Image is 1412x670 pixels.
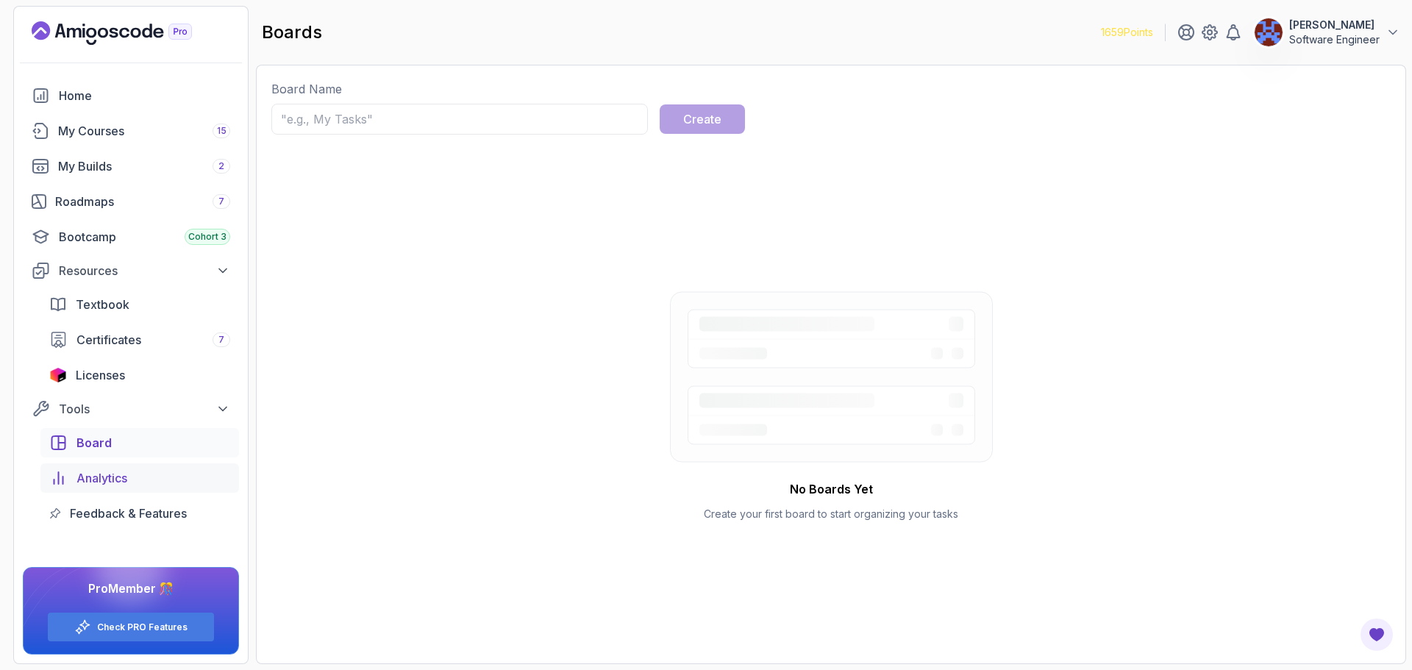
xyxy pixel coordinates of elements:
a: textbook [40,290,239,319]
h2: boards [262,21,322,44]
span: Board [76,434,112,452]
a: roadmaps [23,187,239,216]
div: Tools [59,400,230,418]
div: Create [683,110,721,128]
a: Check PRO Features [97,621,188,633]
span: 7 [218,334,224,346]
div: My Builds [58,157,230,175]
p: 1659 Points [1101,25,1153,40]
span: 15 [217,125,227,137]
input: "e.g., My Tasks" [271,104,648,135]
a: bootcamp [23,222,239,252]
span: Cohort 3 [188,231,227,243]
div: Roadmaps [55,193,230,210]
a: feedback [40,499,239,528]
a: licenses [40,360,239,390]
p: [PERSON_NAME] [1289,18,1380,32]
a: builds [23,152,239,181]
a: home [23,81,239,110]
p: Create your first board to start organizing your tasks [704,507,958,521]
p: Board Name [271,80,1391,98]
button: Create [660,104,745,134]
a: board [40,428,239,457]
button: Tools [23,396,239,422]
span: Textbook [76,296,129,313]
a: analytics [40,463,239,493]
div: My Courses [58,122,230,140]
p: Software Engineer [1289,32,1380,47]
a: courses [23,116,239,146]
span: 7 [218,196,224,207]
img: user profile image [1255,18,1283,46]
div: Resources [59,262,230,279]
span: Analytics [76,469,127,487]
div: Home [59,87,230,104]
button: Check PRO Features [47,612,215,642]
span: Certificates [76,331,141,349]
a: certificates [40,325,239,354]
button: Open Feedback Button [1359,617,1394,652]
button: user profile image[PERSON_NAME]Software Engineer [1254,18,1400,47]
span: 2 [218,160,224,172]
img: jetbrains icon [49,368,67,382]
div: Bootcamp [59,228,230,246]
span: Feedback & Features [70,505,187,522]
a: Landing page [32,21,226,45]
h2: No Boards Yet [704,480,958,498]
button: Resources [23,257,239,284]
span: Licenses [76,366,125,384]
